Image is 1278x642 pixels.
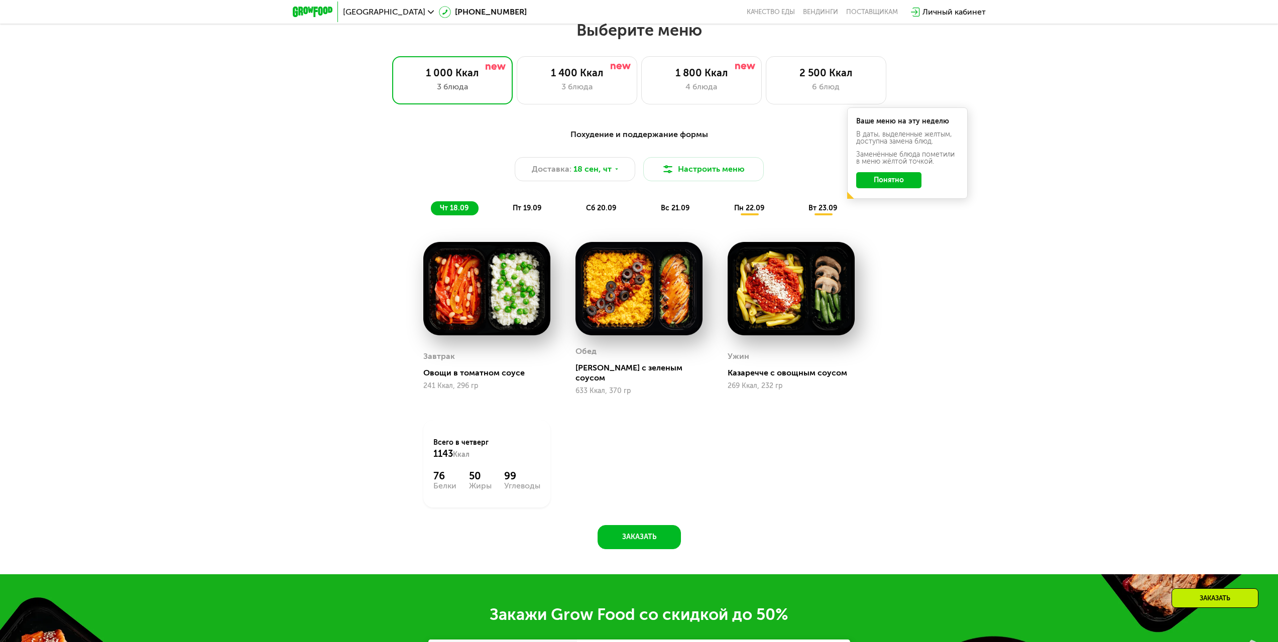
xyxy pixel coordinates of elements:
span: чт 18.09 [440,204,469,212]
div: Обед [575,344,597,359]
div: 633 Ккал, 370 гр [575,387,703,395]
span: пт 19.09 [513,204,541,212]
div: Заказать [1172,588,1258,608]
div: 2 500 Ккал [776,67,876,79]
span: вс 21.09 [661,204,689,212]
span: Доставка: [532,163,571,175]
div: 6 блюд [776,81,876,93]
button: Заказать [598,525,681,549]
button: Понятно [856,172,921,188]
div: В даты, выделенные желтым, доступна замена блюд. [856,131,959,145]
div: 3 блюда [527,81,627,93]
a: Вендинги [803,8,838,16]
span: 1143 [433,448,453,459]
span: сб 20.09 [586,204,616,212]
div: Личный кабинет [922,6,986,18]
span: Ккал [453,450,470,459]
div: 76 [433,470,456,482]
div: Овощи в томатном соусе [423,368,558,378]
a: Качество еды [747,8,795,16]
span: [GEOGRAPHIC_DATA] [343,8,425,16]
span: вт 23.09 [808,204,837,212]
div: Жиры [469,482,492,490]
div: 50 [469,470,492,482]
div: [PERSON_NAME] с зеленым соусом [575,363,711,383]
div: Заменённые блюда пометили в меню жёлтой точкой. [856,151,959,165]
div: 3 блюда [403,81,502,93]
div: 269 Ккал, 232 гр [728,382,855,390]
button: Настроить меню [643,157,764,181]
div: Углеводы [504,482,540,490]
div: поставщикам [846,8,898,16]
div: 241 Ккал, 296 гр [423,382,550,390]
span: пн 22.09 [734,204,764,212]
div: Завтрак [423,349,455,364]
div: Всего в четверг [433,438,540,460]
span: 18 сен, чт [573,163,612,175]
div: Похудение и поддержание формы [342,129,937,141]
div: 99 [504,470,540,482]
a: [PHONE_NUMBER] [439,6,527,18]
div: 1 000 Ккал [403,67,502,79]
div: 1 800 Ккал [652,67,751,79]
div: Казаречче с овощным соусом [728,368,863,378]
div: 1 400 Ккал [527,67,627,79]
div: 4 блюда [652,81,751,93]
div: Белки [433,482,456,490]
h2: Выберите меню [32,20,1246,40]
div: Ужин [728,349,749,364]
div: Ваше меню на эту неделю [856,118,959,125]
